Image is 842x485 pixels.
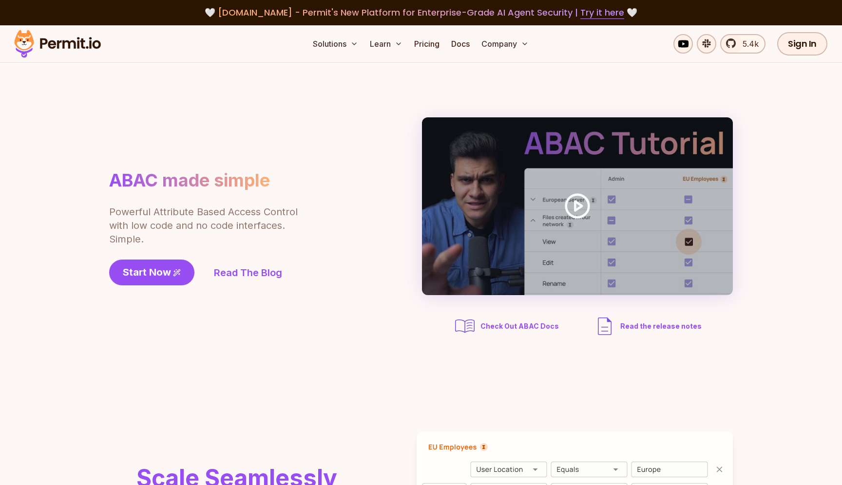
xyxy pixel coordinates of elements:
a: Check Out ABAC Docs [453,315,562,338]
button: Learn [366,34,406,54]
a: Read the release notes [593,315,702,338]
a: 5.4k [720,34,765,54]
span: Check Out ABAC Docs [480,321,559,331]
span: [DOMAIN_NAME] - Permit's New Platform for Enterprise-Grade AI Agent Security | [218,6,624,19]
span: Start Now [123,265,171,279]
a: Read The Blog [214,266,282,280]
img: abac docs [453,315,477,338]
span: Read the release notes [620,321,702,331]
a: Start Now [109,260,194,285]
div: 🤍 🤍 [23,6,819,19]
img: description [593,315,616,338]
button: Company [478,34,533,54]
img: Permit logo [10,27,105,60]
a: Docs [447,34,474,54]
p: Powerful Attribute Based Access Control with low code and no code interfaces. Simple. [109,205,299,246]
a: Sign In [777,32,827,56]
button: Solutions [309,34,362,54]
h1: ABAC made simple [109,169,270,191]
a: Pricing [410,34,443,54]
span: 5.4k [737,38,759,50]
a: Try it here [580,6,624,19]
